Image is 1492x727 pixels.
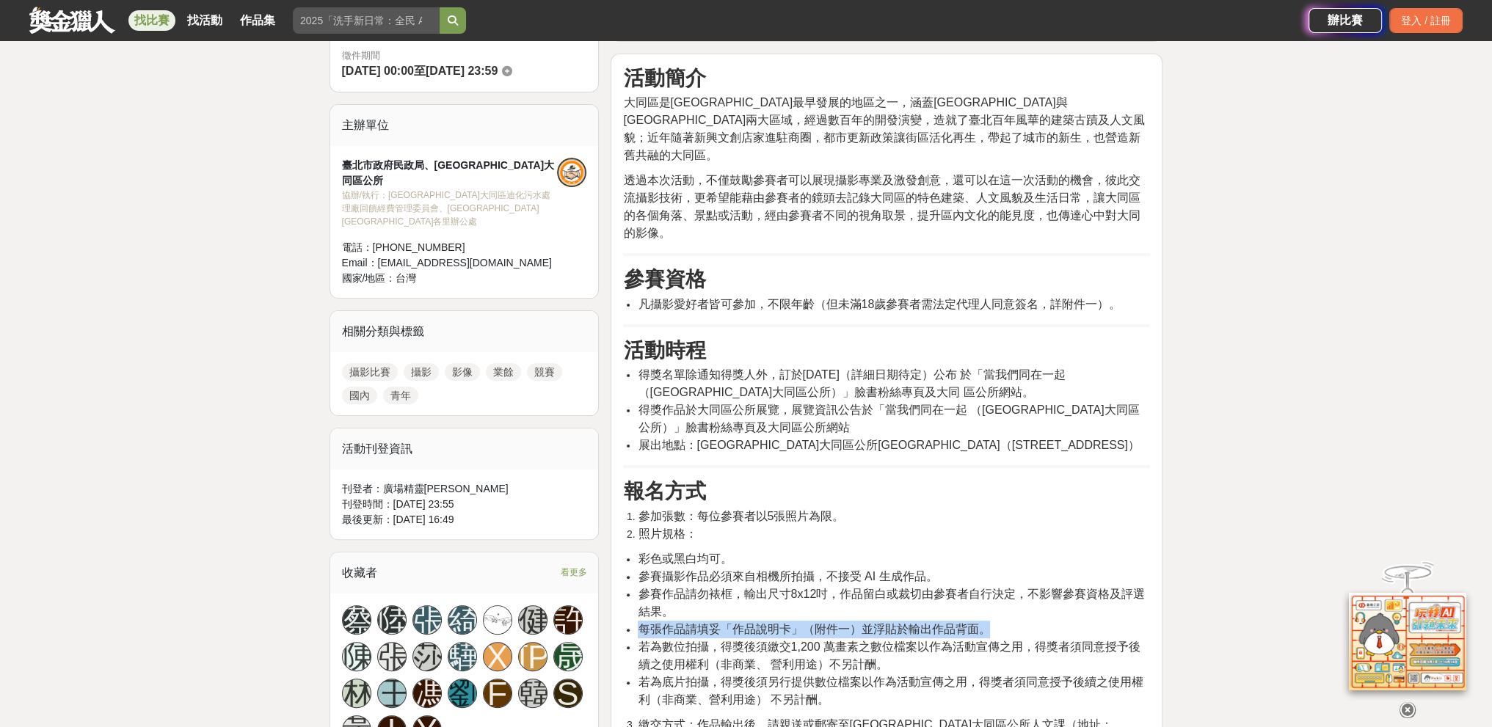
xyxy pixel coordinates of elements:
a: 找活動 [181,10,228,31]
span: 至 [414,65,426,77]
a: 莎 [412,642,442,671]
div: 最後更新： [DATE] 16:49 [342,512,587,527]
a: 國內 [342,387,377,404]
a: 驊 [448,642,477,671]
span: 凡攝影愛好者皆可參加，不限年齡（但未滿18歲參賽者需法定代理人同意簽名，詳附件一）。 [638,298,1121,310]
div: 主辦單位 [330,105,599,146]
span: 展出地點：[GEOGRAPHIC_DATA]大同區公所[GEOGRAPHIC_DATA]（[STREET_ADDRESS]） [638,439,1139,451]
span: 參加張數：每位參賽者以5張照片為限。 [638,510,844,522]
span: 若為數位拍攝，得獎後須繳交1,200 萬畫素之數位檔案以作為活動宣傳之用，得獎者須同意授予後續之使用權利（非商業、 營利用途）不另計酬。 [638,640,1140,671]
a: 韓 [518,679,547,708]
span: 看更多 [560,564,586,580]
span: 參賽攝影作品必須來自相機所拍攝，不接受 AI 生成作品。 [638,570,937,582]
a: 健 [518,605,547,635]
strong: 活動簡介 [623,67,705,89]
a: 許 [553,605,583,635]
span: [DATE] 23:59 [426,65,498,77]
a: 晟 [553,642,583,671]
a: 攝影比賽 [342,363,398,381]
a: X [483,642,512,671]
a: 業餘 [486,363,521,381]
div: 刊登時間： [DATE] 23:55 [342,497,587,512]
span: 台灣 [396,272,416,284]
a: 馮 [412,679,442,708]
a: 林 [342,679,371,708]
div: 活動刊登資訊 [330,428,599,470]
a: 劉 [448,679,477,708]
span: 每張作品請填妥「作品說明卡」（附件一）並浮貼於輸出作品背面。 [638,623,990,635]
input: 2025「洗手新日常：全民 ALL IN」洗手歌全台徵選 [293,7,440,34]
a: S [553,679,583,708]
a: 找比賽 [128,10,175,31]
a: 辦比賽 [1309,8,1382,33]
strong: 參賽資格 [623,268,705,291]
div: 協辦/執行： [GEOGRAPHIC_DATA]大同區迪化污水處理廠回饋經費管理委員會、[GEOGRAPHIC_DATA][GEOGRAPHIC_DATA]各里辦公處 [342,189,558,228]
div: 登入 / 註冊 [1389,8,1463,33]
span: 參賽作品請勿裱框，輸出尺寸8x12吋，作品留白或裁切由參賽者自行決定，不影響參賽資格及評選結果。 [638,588,1145,618]
a: 張 [412,605,442,635]
span: 收藏者 [342,566,377,579]
a: F [483,679,512,708]
span: 得獎名單除通知得獎人外，訂於[DATE]（詳細日期待定）公布 於「當我們同在一起（[GEOGRAPHIC_DATA]大同區公所）」臉書粉絲專頁及大同 區公所網站。 [638,368,1066,398]
span: [DATE] 00:00 [342,65,414,77]
span: 彩色或黑白均可。 [638,552,732,565]
strong: 活動時程 [623,339,705,362]
div: 電話： [PHONE_NUMBER] [342,240,558,255]
span: 國家/地區： [342,272,396,284]
img: Avatar [484,606,512,634]
span: 若為底片拍攝，得獎後須另行提供數位檔案以作為活動宣傳之用，得獎者須同意授予後續之使用權利（非商業、營利用途） 不另計酬。 [638,676,1143,706]
a: [PERSON_NAME] [518,642,547,671]
a: 綺 [448,605,477,635]
div: 刊登者： 廣場精靈[PERSON_NAME] [342,481,587,497]
div: 相關分類與標籤 [330,311,599,352]
span: 透過本次活動，不僅鼓勵參賽者可以展現攝影專業及激發創意，還可以在這一次活動的機會，彼此交流攝影技術，更希望能藉由參賽者的鏡頭去記錄大同區的特色建築、人文風貌及生活日常，讓大同區的各個角落、景點或... [623,174,1140,239]
a: 作品集 [234,10,281,31]
a: 陳 [342,642,371,671]
span: 大同區是[GEOGRAPHIC_DATA]最早發展的地區之一，涵蓋[GEOGRAPHIC_DATA]與[GEOGRAPHIC_DATA]兩大區域，經過數百年的開發演變，造就了臺北百年風華的建築古... [623,96,1145,161]
span: 得獎作品於大同區公所展覽，展覽資訊公告於「當我們同在一起 （[GEOGRAPHIC_DATA]大同區公所）」臉書粉絲專頁及大同區公所網站 [638,403,1139,434]
a: Avatar [483,605,512,635]
a: 王 [377,679,407,708]
div: 臺北市政府民政局、[GEOGRAPHIC_DATA]大同區公所 [342,158,558,189]
span: 照片規格： [638,527,696,540]
a: 攝影 [404,363,439,381]
a: 青年 [383,387,418,404]
a: 陸 [377,605,407,635]
span: 徵件期間 [342,50,380,61]
a: 張 [377,642,407,671]
a: 影像 [445,363,480,381]
a: 蔡 [342,605,371,635]
strong: 報名方式 [623,480,705,503]
a: 競賽 [527,363,562,381]
div: Email： [EMAIL_ADDRESS][DOMAIN_NAME] [342,255,558,271]
img: d2146d9a-e6f6-4337-9592-8cefde37ba6b.png [1349,593,1466,690]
